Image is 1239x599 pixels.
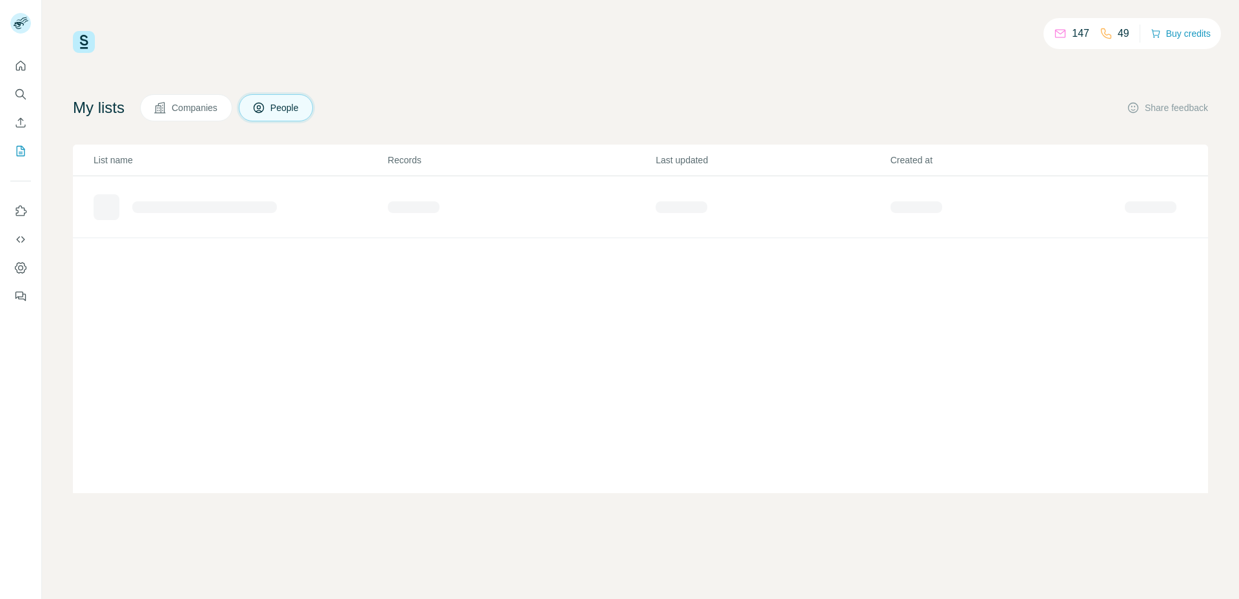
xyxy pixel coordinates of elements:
[10,83,31,106] button: Search
[1151,25,1211,43] button: Buy credits
[1118,26,1129,41] p: 49
[172,101,219,114] span: Companies
[656,154,889,167] p: Last updated
[10,256,31,279] button: Dashboard
[388,154,654,167] p: Records
[73,97,125,118] h4: My lists
[891,154,1123,167] p: Created at
[94,154,387,167] p: List name
[10,199,31,223] button: Use Surfe on LinkedIn
[10,285,31,308] button: Feedback
[1072,26,1089,41] p: 147
[10,139,31,163] button: My lists
[73,31,95,53] img: Surfe Logo
[10,228,31,251] button: Use Surfe API
[10,54,31,77] button: Quick start
[1127,101,1208,114] button: Share feedback
[10,111,31,134] button: Enrich CSV
[270,101,300,114] span: People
